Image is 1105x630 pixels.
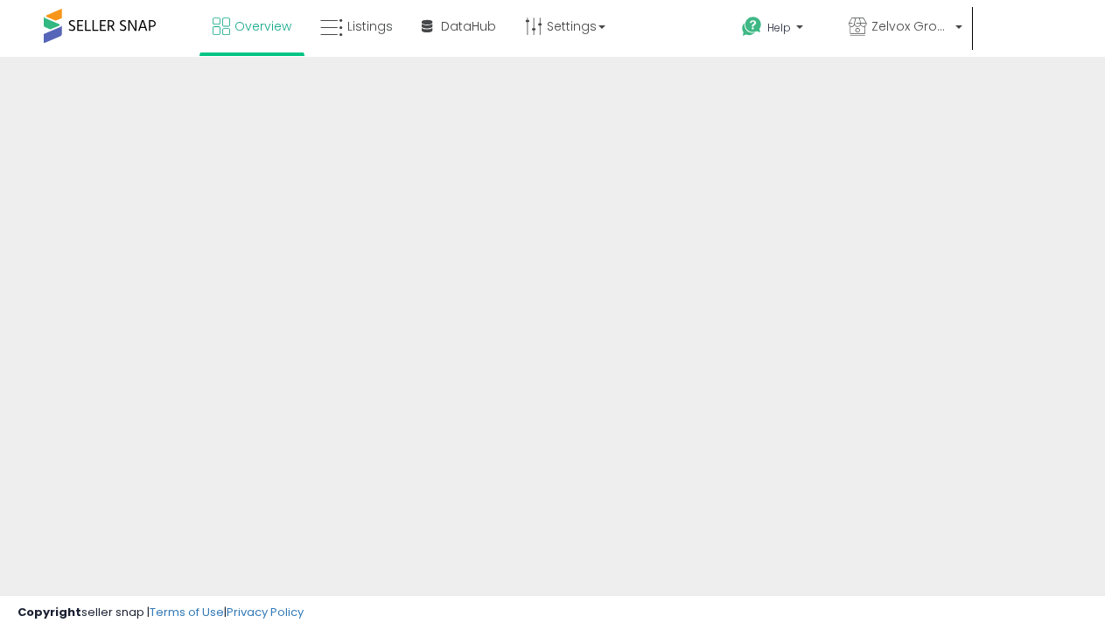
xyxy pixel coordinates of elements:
div: seller snap | | [17,605,304,621]
span: Zelvox Group LLC [871,17,950,35]
a: Help [728,3,833,57]
i: Get Help [741,16,763,38]
a: Privacy Policy [227,604,304,620]
a: Terms of Use [150,604,224,620]
span: Overview [234,17,291,35]
span: Listings [347,17,393,35]
span: DataHub [441,17,496,35]
span: Help [767,20,791,35]
strong: Copyright [17,604,81,620]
